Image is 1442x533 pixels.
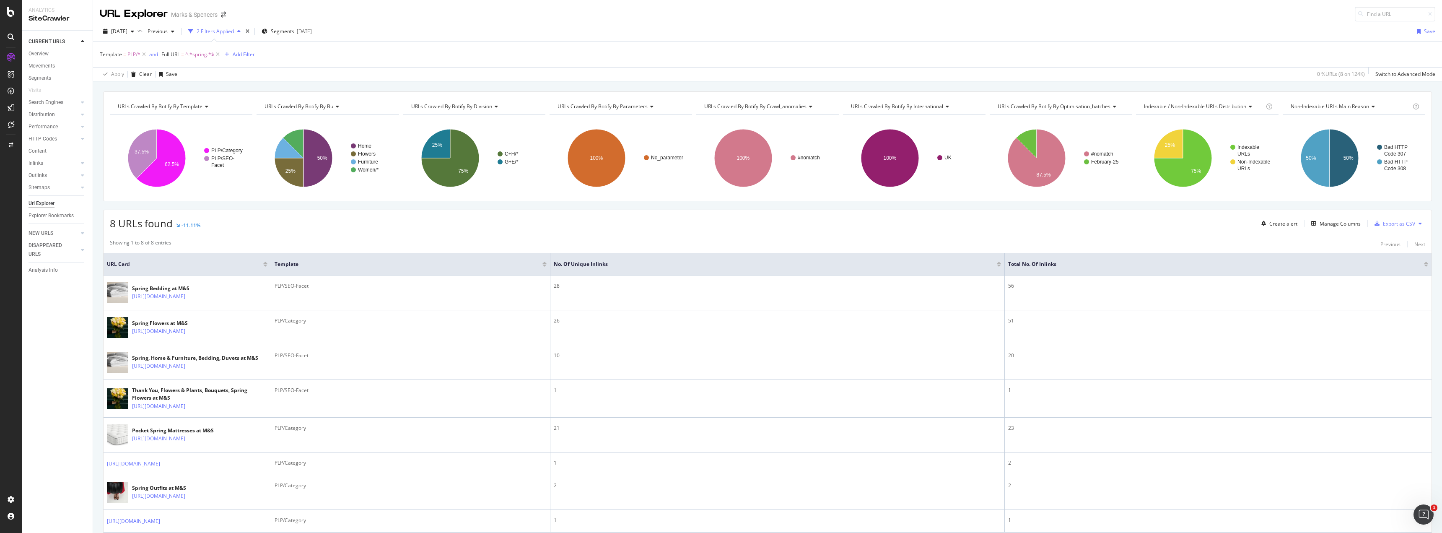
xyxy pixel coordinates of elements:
text: 25% [1165,142,1175,148]
span: Previous [144,28,168,35]
a: [URL][DOMAIN_NAME] [132,292,185,301]
span: Template [100,51,122,58]
div: A chart. [696,122,839,195]
text: Furniture [358,159,378,165]
text: UK [944,155,952,161]
div: Movements [29,62,55,70]
div: Spring Flowers at M&S [132,320,222,327]
div: PLP/SEO-Facet [275,387,547,394]
text: Women/* [358,167,379,173]
div: Outlinks [29,171,47,180]
text: 62.5% [165,161,179,167]
text: 37.5% [135,149,149,155]
text: 50% [317,155,327,161]
text: Code 308 [1384,166,1406,172]
button: Switch to Advanced Mode [1372,68,1435,81]
text: 87.5% [1036,172,1050,178]
span: Full URL [161,51,180,58]
h4: URLs Crawled By Botify By parameters [556,100,685,113]
span: 1 [1431,504,1437,511]
button: Save [1413,25,1435,38]
button: Previous [1380,239,1401,249]
a: Overview [29,49,87,58]
div: Export as CSV [1383,220,1415,227]
text: February-25 [1091,159,1119,165]
img: main image [107,279,128,307]
div: A chart. [403,122,546,195]
div: A chart. [843,122,986,195]
svg: A chart. [257,122,399,195]
span: Total No. of Inlinks [1008,260,1411,268]
div: Explorer Bookmarks [29,211,74,220]
a: Segments [29,74,87,83]
a: Inlinks [29,159,78,168]
div: Content [29,147,47,156]
text: 25% [285,168,296,174]
a: Performance [29,122,78,131]
div: Next [1414,241,1425,248]
img: main image [107,385,128,412]
svg: A chart. [110,122,252,195]
div: 1 [554,459,1001,467]
text: Facet [211,162,224,168]
div: Overview [29,49,49,58]
button: [DATE] [100,25,137,38]
div: PLP/Category [275,317,547,325]
div: Create alert [1269,220,1297,227]
text: 100% [883,155,896,161]
text: Bad HTTP [1384,159,1408,165]
text: PLP/SEO- [211,156,234,161]
button: Previous [144,25,178,38]
input: Find a URL [1355,7,1435,21]
div: Apply [111,70,124,78]
text: 75% [1191,168,1201,174]
div: 10 [554,352,1001,359]
span: PLP/* [127,49,140,60]
div: NEW URLS [29,229,53,238]
div: 28 [554,282,1001,290]
div: Add Filter [233,51,255,58]
div: -11.11% [182,222,200,229]
div: DISAPPEARED URLS [29,241,71,259]
text: 50% [1343,155,1354,161]
h4: URLs Crawled By Botify By international [849,100,978,113]
a: Url Explorer [29,199,87,208]
div: Spring Bedding at M&S [132,285,222,292]
h4: URLs Crawled By Botify By division [410,100,538,113]
a: NEW URLS [29,229,78,238]
div: PLP/Category [275,459,547,467]
span: 2025 Sep. 27th [111,28,127,35]
div: 1 [554,387,1001,394]
div: 0 % URLs ( 8 on 124K ) [1317,70,1365,78]
text: 75% [458,168,468,174]
span: vs [137,27,144,34]
button: Segments[DATE] [258,25,315,38]
h4: URLs Crawled By Botify By template [116,100,245,113]
text: URLs [1237,166,1250,172]
span: Segments [271,28,294,35]
a: Content [29,147,87,156]
button: Export as CSV [1371,217,1415,230]
a: Visits [29,86,49,95]
div: Performance [29,122,58,131]
div: Manage Columns [1320,220,1361,227]
span: URLs Crawled By Botify By bu [265,103,333,110]
button: Clear [128,68,152,81]
button: Create alert [1258,217,1297,230]
button: and [149,50,158,58]
text: Indexable [1237,144,1259,150]
a: DISAPPEARED URLS [29,241,78,259]
img: main image [107,479,128,506]
iframe: Intercom live chat [1413,504,1434,525]
img: main image [107,314,128,341]
span: URLs Crawled By Botify By division [411,103,492,110]
span: Indexable / Non-Indexable URLs distribution [1144,103,1246,110]
h4: Non-Indexable URLs Main Reason [1289,100,1411,113]
div: 2 [1008,459,1428,467]
text: #nomatch [798,155,820,161]
button: 2 Filters Applied [185,25,244,38]
text: Code 307 [1384,151,1406,157]
div: Search Engines [29,98,63,107]
text: 100% [590,155,603,161]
